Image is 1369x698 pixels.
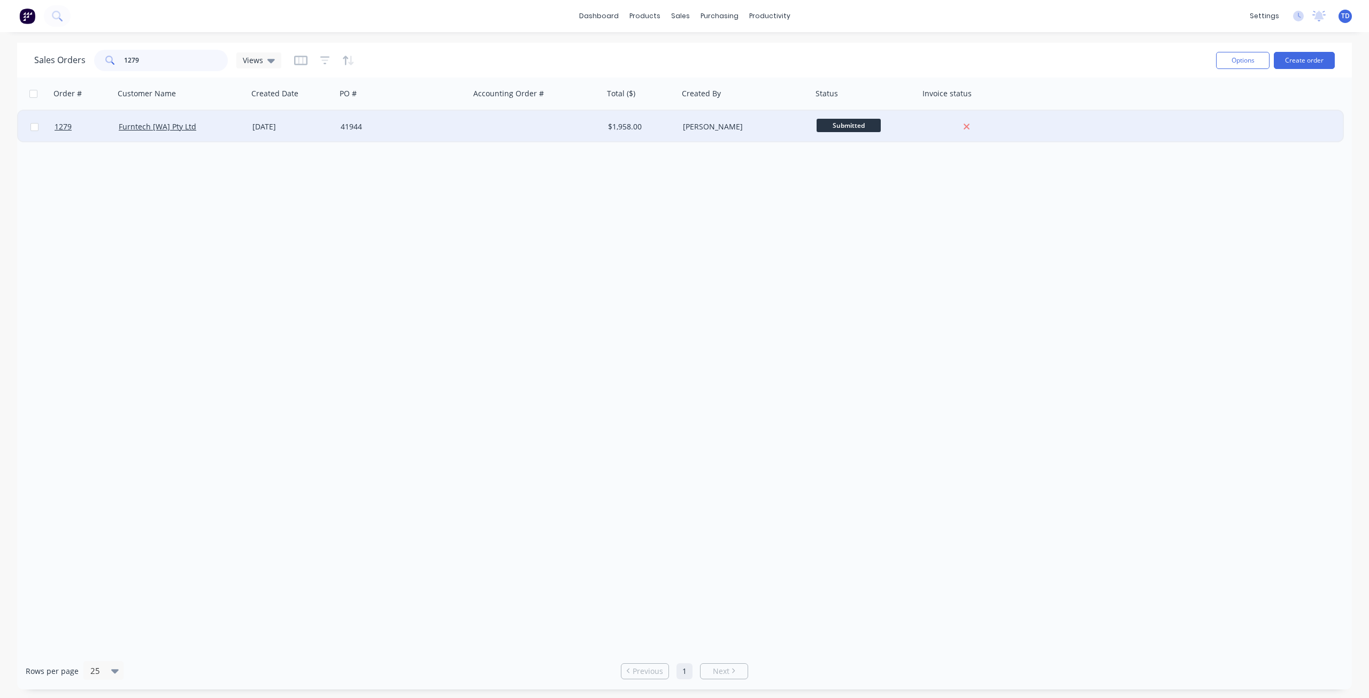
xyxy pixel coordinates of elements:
[676,663,693,679] a: Page 1 is your current page
[243,55,263,66] span: Views
[252,121,332,132] div: [DATE]
[744,8,796,24] div: productivity
[624,8,666,24] div: products
[1341,11,1350,21] span: TD
[621,666,668,677] a: Previous page
[473,88,544,99] div: Accounting Order #
[713,666,729,677] span: Next
[701,666,748,677] a: Next page
[817,119,881,132] span: Submitted
[1244,8,1285,24] div: settings
[633,666,663,677] span: Previous
[682,88,721,99] div: Created By
[666,8,695,24] div: sales
[118,88,176,99] div: Customer Name
[816,88,838,99] div: Status
[922,88,972,99] div: Invoice status
[1216,52,1270,69] button: Options
[34,55,86,65] h1: Sales Orders
[695,8,744,24] div: purchasing
[251,88,298,99] div: Created Date
[607,88,635,99] div: Total ($)
[55,121,72,132] span: 1279
[53,88,82,99] div: Order #
[55,111,119,143] a: 1279
[124,50,228,71] input: Search...
[574,8,624,24] a: dashboard
[19,8,35,24] img: Factory
[340,88,357,99] div: PO #
[119,121,196,132] a: Furntech [WA] Pty Ltd
[683,121,802,132] div: [PERSON_NAME]
[617,663,752,679] ul: Pagination
[608,121,671,132] div: $1,958.00
[1274,52,1335,69] button: Create order
[26,666,79,677] span: Rows per page
[341,121,459,132] div: 41944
